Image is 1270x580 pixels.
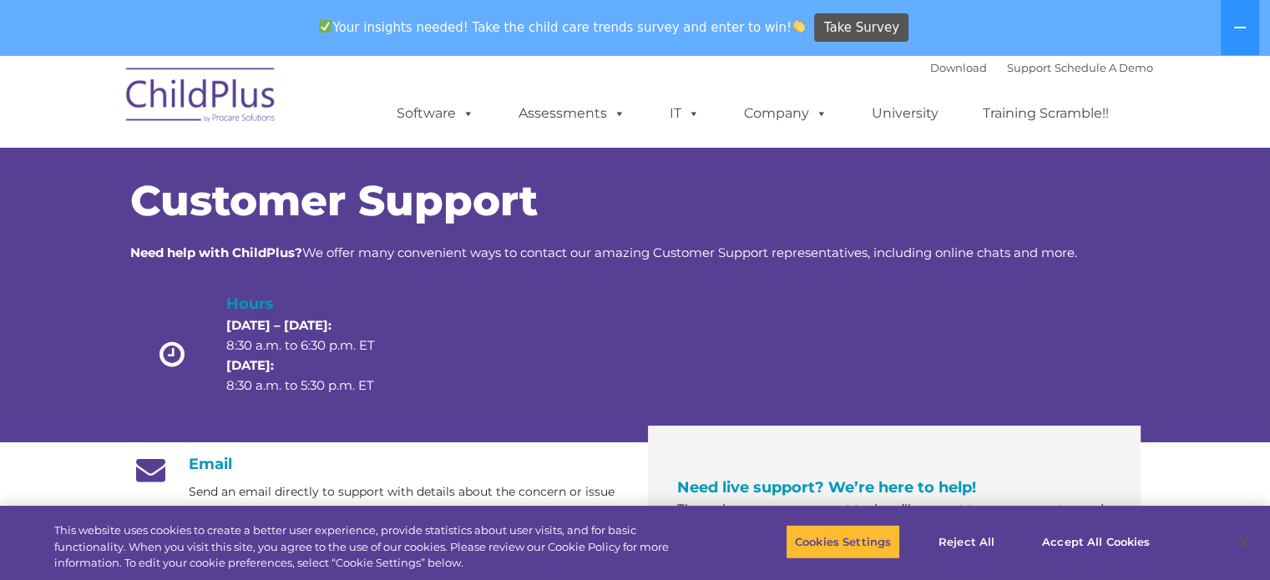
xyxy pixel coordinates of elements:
a: Schedule A Demo [1055,61,1153,74]
span: Customer Support [130,175,538,226]
img: ChildPlus by Procare Solutions [118,56,285,139]
p: 8:30 a.m. to 6:30 p.m. ET 8:30 a.m. to 5:30 p.m. ET [226,315,403,396]
a: Support [1007,61,1051,74]
a: Training Scramble!! [966,97,1126,130]
a: University [855,97,955,130]
h4: Hours [226,292,403,315]
p: Send an email directly to support with details about the concern or issue you are experiencing. [189,482,623,523]
button: Accept All Cookies [1033,524,1159,559]
a: IT [653,97,716,130]
button: Cookies Settings [786,524,900,559]
a: Take Survey [814,13,908,43]
a: Software [380,97,491,130]
img: 👏 [792,20,805,33]
h4: Email [130,455,623,473]
font: | [930,61,1153,74]
button: Close [1225,523,1262,560]
a: Company [727,97,844,130]
strong: [DATE]: [226,357,274,373]
button: Reject All [914,524,1019,559]
img: ✅ [319,20,331,33]
a: Assessments [502,97,642,130]
strong: Need help with ChildPlus? [130,245,302,260]
a: Download [930,61,987,74]
strong: [DATE] – [DATE]: [226,317,331,333]
div: This website uses cookies to create a better user experience, provide statistics about user visit... [54,522,699,572]
span: Take Survey [824,13,899,43]
span: We offer many convenient ways to contact our amazing Customer Support representatives, including ... [130,245,1077,260]
span: Need live support? We’re here to help! [677,478,976,497]
span: Your insights needed! Take the child care trends survey and enter to win! [312,11,812,43]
